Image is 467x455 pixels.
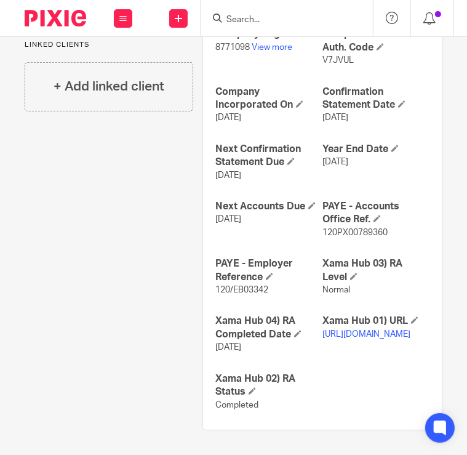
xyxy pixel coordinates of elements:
[215,257,322,284] h4: PAYE - Employer Reference
[322,158,348,166] span: [DATE]
[322,330,410,339] a: [URL][DOMAIN_NAME]
[322,56,354,65] span: V7JVUL
[322,286,350,294] span: Normal
[215,215,241,223] span: [DATE]
[215,200,322,213] h4: Next Accounts Due
[215,171,241,180] span: [DATE]
[215,372,322,399] h4: Xama Hub 02) RA Status
[215,286,268,294] span: 120/EB03342
[25,10,86,26] img: Pixie
[215,43,250,52] span: 8771098
[322,228,388,237] span: 120PX00789360
[215,401,258,409] span: Completed
[322,113,348,122] span: [DATE]
[252,43,292,52] a: View more
[322,143,429,156] h4: Year End Date
[322,28,429,54] h4: Companies House - Auth. Code
[322,86,429,112] h4: Confirmation Statement Date
[215,143,322,169] h4: Next Confirmation Statement Due
[225,15,336,26] input: Search
[322,315,429,328] h4: Xama Hub 01) URL
[215,343,241,352] span: [DATE]
[25,40,193,50] p: Linked clients
[215,315,322,341] h4: Xama Hub 04) RA Completed Date
[215,86,322,112] h4: Company Incorporated On
[215,113,241,122] span: [DATE]
[322,200,429,227] h4: PAYE - Accounts Office Ref.
[54,77,164,96] h4: + Add linked client
[322,257,429,284] h4: Xama Hub 03) RA Level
